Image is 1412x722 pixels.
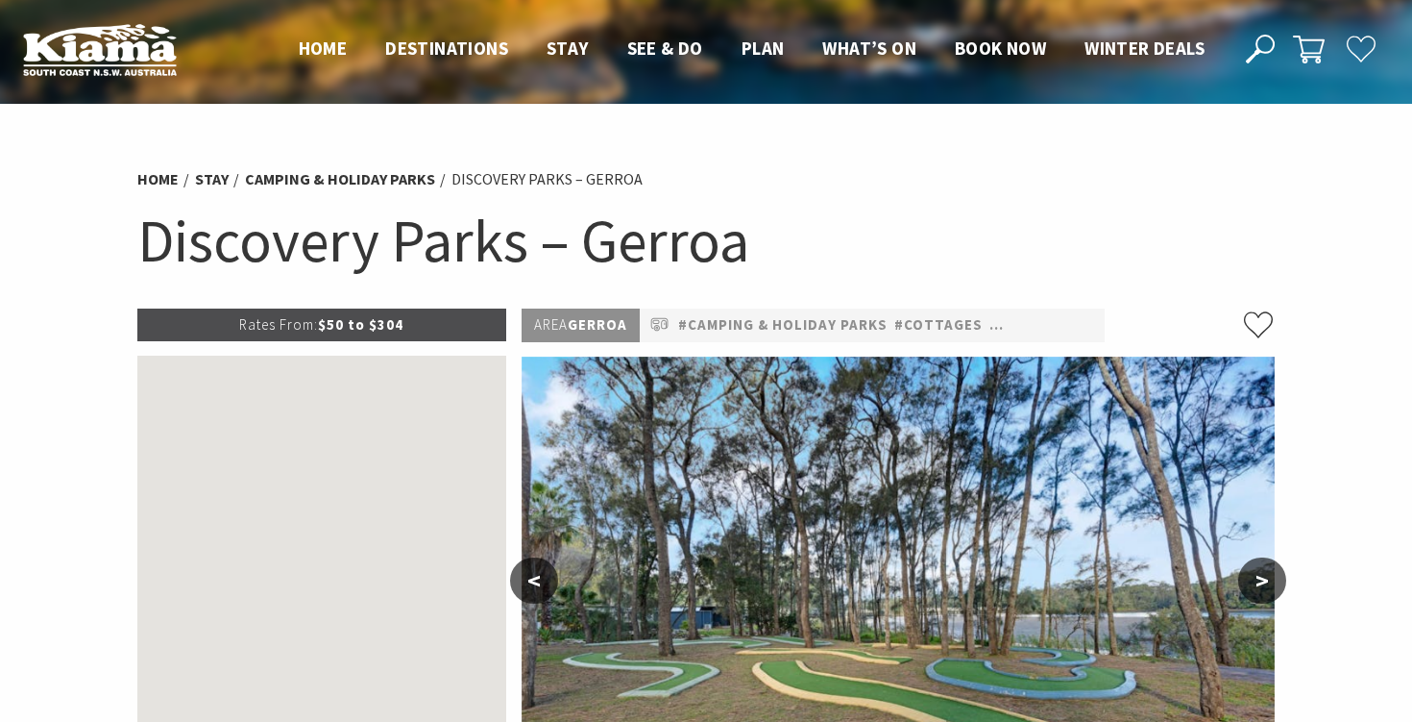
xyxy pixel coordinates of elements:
span: Plan [742,37,785,60]
span: Book now [955,37,1046,60]
a: Home [137,169,179,189]
a: #Cottages [894,313,983,337]
a: #Pet Friendly [989,313,1101,337]
p: $50 to $304 [137,309,506,341]
p: Gerroa [522,309,640,342]
span: Winter Deals [1084,37,1205,60]
h1: Discovery Parks – Gerroa [137,202,1275,280]
nav: Main Menu [280,34,1224,65]
button: < [510,558,558,604]
a: #Camping & Holiday Parks [678,313,888,337]
a: Camping & Holiday Parks [245,169,435,189]
button: > [1238,558,1286,604]
li: Discovery Parks – Gerroa [451,167,643,192]
span: Area [534,315,568,334]
span: Destinations [385,37,508,60]
span: Rates From: [239,315,318,334]
span: Stay [547,37,589,60]
span: Home [299,37,348,60]
img: Kiama Logo [23,23,177,76]
span: What’s On [822,37,916,60]
span: See & Do [627,37,703,60]
a: Stay [195,169,229,189]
